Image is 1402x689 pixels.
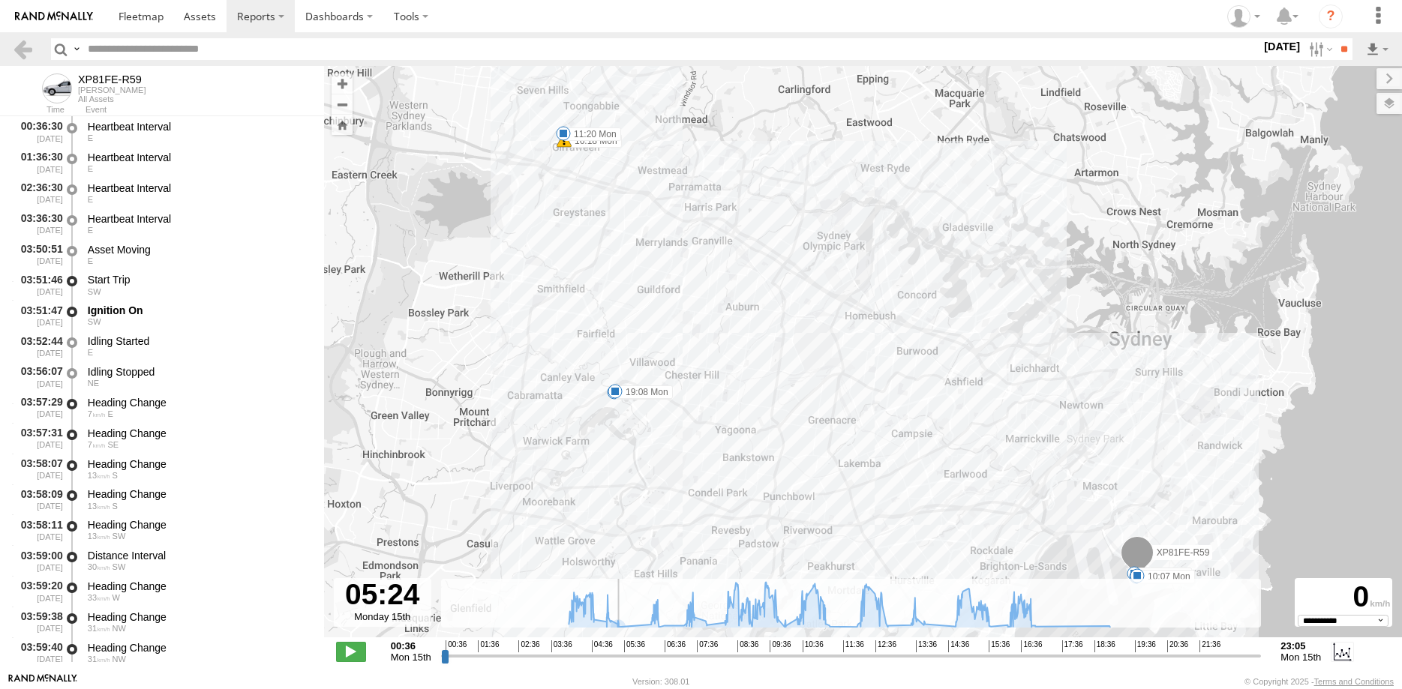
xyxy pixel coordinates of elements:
[88,655,110,664] span: 31
[336,642,366,661] label: Play/Stop
[564,134,622,148] label: 16:18 Mon
[12,363,65,391] div: 03:56:07 [DATE]
[624,640,645,652] span: 05:36
[88,379,99,388] span: Heading: 57
[697,640,718,652] span: 07:36
[12,577,65,605] div: 03:59:20 [DATE]
[12,639,65,667] div: 03:59:40 [DATE]
[12,394,65,421] div: 03:57:29 [DATE]
[563,127,621,141] label: 11:20 Mon
[843,640,864,652] span: 11:36
[12,271,65,299] div: 03:51:46 [DATE]
[88,317,101,326] span: Heading: 247
[88,304,310,317] div: Ignition On
[78,94,146,103] div: All Assets
[1364,38,1390,60] label: Export results as...
[88,164,93,173] span: Heading: 70
[1167,640,1188,652] span: 20:36
[113,593,120,602] span: Heading: 261
[12,148,65,176] div: 01:36:30 [DATE]
[88,212,310,226] div: Heartbeat Interval
[1062,640,1083,652] span: 17:36
[1280,652,1321,663] span: Mon 15th Sep 2025
[391,640,431,652] strong: 00:36
[551,640,572,652] span: 03:36
[113,624,126,633] span: Heading: 295
[737,640,758,652] span: 08:36
[1261,38,1303,55] label: [DATE]
[88,532,110,541] span: 13
[770,640,791,652] span: 09:36
[88,409,106,418] span: 7
[332,73,353,94] button: Zoom in
[875,640,896,652] span: 12:36
[78,73,146,85] div: XP81FE-R59 - View Asset History
[803,640,824,652] span: 10:36
[518,640,539,652] span: 02:36
[88,181,310,195] div: Heartbeat Interval
[88,195,93,204] span: Heading: 70
[12,547,65,574] div: 03:59:00 [DATE]
[88,610,310,624] div: Heading Change
[1314,677,1394,686] a: Terms and Conditions
[107,409,113,418] span: Heading: 94
[88,348,93,357] span: Heading: 70
[78,85,146,94] div: [PERSON_NAME]
[12,210,65,238] div: 03:36:30 [DATE]
[88,471,110,480] span: 13
[88,562,110,571] span: 30
[88,593,110,602] span: 33
[113,471,118,480] span: Heading: 163
[1134,568,1192,581] label: 07:31 Mon
[71,38,83,60] label: Search Query
[88,549,310,562] div: Distance Interval
[12,106,65,114] div: Time
[1137,570,1195,583] label: 10:07 Mon
[12,241,65,268] div: 03:50:51 [DATE]
[1021,640,1042,652] span: 16:36
[12,38,34,60] a: Back to previous Page
[615,385,673,399] label: 19:08 Mon
[989,640,1010,652] span: 15:36
[632,677,689,686] div: Version: 308.01
[665,640,686,652] span: 06:36
[446,640,467,652] span: 00:36
[88,365,310,379] div: Idling Stopped
[107,440,119,449] span: Heading: 130
[12,301,65,329] div: 03:51:47 [DATE]
[113,655,126,664] span: Heading: 326
[88,518,310,532] div: Heading Change
[12,179,65,207] div: 02:36:30 [DATE]
[1094,640,1115,652] span: 18:36
[391,652,431,663] span: Mon 15th Sep 2025
[88,427,310,440] div: Heading Change
[1222,5,1265,28] div: Quang MAC
[88,624,110,633] span: 31
[332,94,353,115] button: Zoom out
[1297,580,1390,615] div: 0
[88,256,93,265] span: Heading: 70
[88,273,310,286] div: Start Trip
[88,457,310,471] div: Heading Change
[614,386,672,400] label: 17:03 Mon
[12,455,65,483] div: 03:58:07 [DATE]
[88,580,310,593] div: Heading Change
[12,424,65,452] div: 03:57:31 [DATE]
[15,11,93,22] img: rand-logo.svg
[113,532,126,541] span: Heading: 239
[88,243,310,256] div: Asset Moving
[478,640,499,652] span: 01:36
[1280,640,1321,652] strong: 23:05
[113,502,118,511] span: Heading: 199
[88,226,93,235] span: Heading: 70
[88,641,310,655] div: Heading Change
[12,516,65,544] div: 03:58:11 [DATE]
[12,486,65,514] div: 03:58:09 [DATE]
[88,334,310,348] div: Idling Started
[12,608,65,636] div: 03:59:38 [DATE]
[88,396,310,409] div: Heading Change
[88,151,310,164] div: Heartbeat Interval
[113,562,126,571] span: Heading: 230
[592,640,613,652] span: 04:36
[1135,640,1156,652] span: 19:36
